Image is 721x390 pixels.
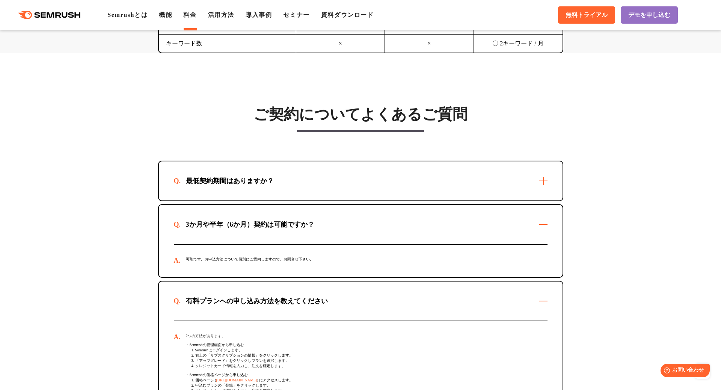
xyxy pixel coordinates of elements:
[208,12,234,18] a: 活用方法
[566,11,608,19] span: 無料トライアル
[321,12,374,18] a: 資料ダウンロード
[174,245,548,277] div: 可能です。お申込方法について個別にご案内しますので、お問合せ下さい。
[474,35,563,53] td: 〇 2キーワード / 月
[107,12,148,18] a: Semrushとは
[174,176,286,185] div: 最低契約期間はありますか？
[621,6,678,24] a: デモを申し込む
[186,383,548,388] div: 2. 申込むプランの「登録」をクリックします。
[159,35,296,53] td: キーワード数
[654,361,713,382] iframe: Help widget launcher
[174,297,340,306] div: 有料プランへの申し込み方法を教えてください
[186,348,548,353] div: 1. Semrushにログインします。
[186,342,548,348] div: ・Semrushの管理画面から申し込む
[216,378,257,382] a: [URL][DOMAIN_NAME]
[159,12,172,18] a: 機能
[186,353,548,358] div: 2. 右上の「サブスクリプションの情報」をクリックします。
[186,363,548,369] div: 4. クレジットカード情報を入力し、注文を確定します。
[174,220,326,229] div: 3か月や半年（6か月）契約は可能ですか？
[183,12,196,18] a: 料金
[186,358,548,363] div: 3. 「アップグレード」をクリックしプランを選択します。
[558,6,615,24] a: 無料トライアル
[186,378,548,383] div: 1. 価格ページ ( ) にアクセスします。
[186,333,548,339] div: 2つの方法があります。
[385,35,474,53] td: ×
[246,12,272,18] a: 導入事例
[628,11,670,19] span: デモを申し込む
[158,105,563,124] h3: ご契約についてよくあるご質問
[283,12,309,18] a: セミナー
[186,372,548,378] div: ・Semrushの価格ページから申し込む
[296,35,385,53] td: ×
